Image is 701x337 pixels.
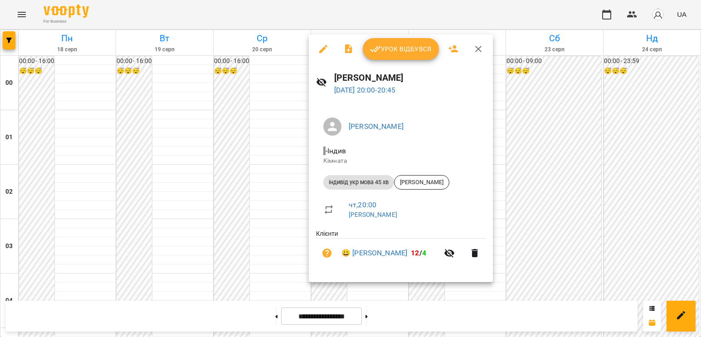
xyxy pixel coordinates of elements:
a: [PERSON_NAME] [349,122,404,131]
a: 😀 [PERSON_NAME] [341,248,407,259]
a: чт , 20:00 [349,200,376,209]
span: 12 [411,249,419,257]
span: 4 [422,249,426,257]
ul: Клієнти [316,229,486,271]
a: [PERSON_NAME] [349,211,397,218]
span: - Індив [323,147,348,155]
h6: [PERSON_NAME] [334,71,486,85]
a: [DATE] 20:00-20:45 [334,86,396,94]
button: Урок відбувся [363,38,439,60]
button: Візит ще не сплачено. Додати оплату? [316,242,338,264]
p: Кімната [323,156,478,166]
span: Урок відбувся [370,44,432,54]
span: індивід укр мова 45 хв [323,178,394,186]
div: [PERSON_NAME] [394,175,449,190]
b: / [411,249,426,257]
span: [PERSON_NAME] [394,178,449,186]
